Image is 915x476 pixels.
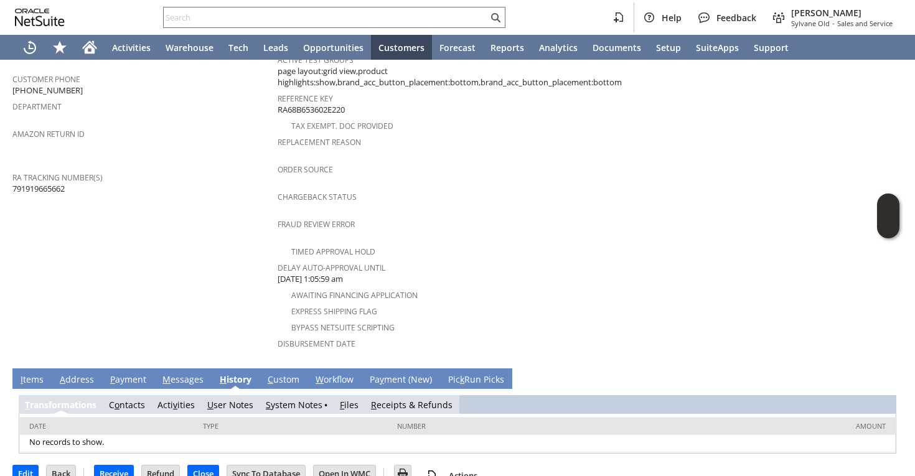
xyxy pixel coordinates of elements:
[340,399,359,411] a: Files
[439,42,476,54] span: Forecast
[278,192,357,202] a: Chargeback Status
[221,35,256,60] a: Tech
[278,55,354,65] a: Active Test Groups
[20,435,895,452] td: No records to show.
[278,219,355,230] a: Fraud Review Error
[880,371,895,386] a: Unrolled view on
[173,399,177,411] span: v
[754,42,789,54] span: Support
[316,373,324,385] span: W
[159,373,207,387] a: Messages
[278,273,343,285] span: [DATE] 1:05:59 am
[158,35,221,60] a: Warehouse
[220,373,227,385] span: H
[278,104,345,116] span: RA68B653602E220
[619,421,886,431] div: Amount
[12,85,83,96] span: [PHONE_NUMBER]
[432,35,483,60] a: Forecast
[75,35,105,60] a: Home
[15,9,65,26] svg: logo
[746,35,796,60] a: Support
[656,42,681,54] span: Setup
[378,42,425,54] span: Customers
[157,399,195,411] a: Activities
[585,35,649,60] a: Documents
[17,373,47,387] a: Items
[25,399,96,411] a: Transformations
[110,373,115,385] span: P
[265,373,303,387] a: Custom
[445,373,507,387] a: PickRun Picks
[112,42,151,54] span: Activities
[203,421,378,431] div: Type
[12,74,80,85] a: Customer Phone
[483,35,532,60] a: Reports
[109,399,145,411] a: Contacts
[291,322,395,333] a: Bypass NetSuite Scripting
[12,129,85,139] a: Amazon Return ID
[371,35,432,60] a: Customers
[52,40,67,55] svg: Shortcuts
[266,399,322,411] a: System Notes
[278,93,333,104] a: Reference Key
[291,246,375,257] a: Timed Approval Hold
[837,19,893,28] span: Sales and Service
[278,65,622,88] span: page layout:grid view,product highlights:show,brand_acc_button_placement:bottom,brand_acc_button_...
[291,121,393,131] a: Tax Exempt. Doc Provided
[832,19,835,28] span: -
[688,35,746,60] a: SuiteApps
[278,338,355,349] a: Disbursement Date
[278,263,385,273] a: Delay Auto-Approval Until
[12,183,65,195] span: 791919665662
[15,35,45,60] a: Recent Records
[266,399,271,411] span: S
[12,172,103,183] a: RA Tracking Number(s)
[291,290,418,301] a: Awaiting Financing Application
[57,373,97,387] a: Address
[877,194,899,238] iframe: Click here to launch Oracle Guided Learning Help Panel
[228,42,248,54] span: Tech
[696,42,739,54] span: SuiteApps
[12,101,62,112] a: Department
[397,421,601,431] div: Number
[29,421,184,431] div: Date
[107,373,149,387] a: Payment
[268,373,273,385] span: C
[490,42,524,54] span: Reports
[532,35,585,60] a: Analytics
[22,40,37,55] svg: Recent Records
[303,42,364,54] span: Opportunities
[649,35,688,60] a: Setup
[488,10,503,25] svg: Search
[371,399,377,411] span: R
[340,399,344,411] span: F
[162,373,171,385] span: M
[207,399,253,411] a: User Notes
[164,10,488,25] input: Search
[115,399,120,411] span: o
[367,373,435,387] a: Payment (New)
[207,399,213,411] span: U
[256,35,296,60] a: Leads
[45,35,75,60] div: Shortcuts
[296,35,371,60] a: Opportunities
[21,373,23,385] span: I
[278,137,361,147] a: Replacement reason
[82,40,97,55] svg: Home
[217,373,255,387] a: History
[716,12,756,24] span: Feedback
[278,164,333,175] a: Order Source
[380,373,384,385] span: y
[371,399,453,411] a: Receipts & Refunds
[877,217,899,239] span: Oracle Guided Learning Widget. To move around, please hold and drag
[791,7,893,19] span: [PERSON_NAME]
[105,35,158,60] a: Activities
[791,19,830,28] span: Sylvane Old
[539,42,578,54] span: Analytics
[593,42,641,54] span: Documents
[60,373,65,385] span: A
[460,373,464,385] span: k
[291,306,377,317] a: Express Shipping Flag
[263,42,288,54] span: Leads
[166,42,213,54] span: Warehouse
